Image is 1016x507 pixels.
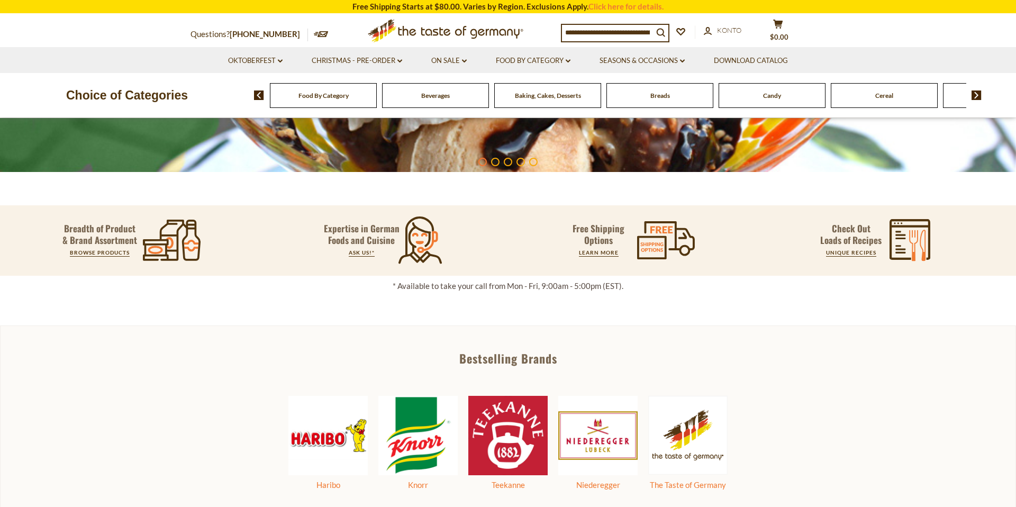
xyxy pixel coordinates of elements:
[717,26,741,34] span: Konto
[770,33,788,41] span: $0.00
[468,478,548,492] div: Teekanne
[820,223,882,246] p: Check Out Loads of Recipes
[704,25,741,37] a: Konto
[648,467,728,492] a: The Taste of Germany
[228,55,283,67] a: Oktoberfest
[378,396,458,475] img: Knorr
[714,55,788,67] a: Download Catalog
[288,467,368,492] a: Haribo
[421,92,450,99] a: Beverages
[468,396,548,475] img: Teekanne
[312,55,402,67] a: Christmas - PRE-ORDER
[431,55,467,67] a: On Sale
[378,467,458,492] a: Knorr
[650,92,670,99] a: Breads
[588,2,664,11] a: Click here for details.
[349,249,375,256] a: ASK US!*
[763,92,781,99] a: Candy
[190,28,308,41] p: Questions?
[826,249,876,256] a: UNIQUE RECIPES
[254,90,264,100] img: previous arrow
[972,90,982,100] img: next arrow
[762,19,794,46] button: $0.00
[515,92,581,99] a: Baking, Cakes, Desserts
[875,92,893,99] a: Cereal
[1,352,1015,364] div: Bestselling Brands
[558,467,638,492] a: Niederegger
[378,478,458,492] div: Knorr
[564,223,633,246] p: Free Shipping Options
[496,55,570,67] a: Food By Category
[468,467,548,492] a: Teekanne
[288,478,368,492] div: Haribo
[230,29,300,39] a: [PHONE_NUMBER]
[323,223,400,246] p: Expertise in German Foods and Cuisine
[288,396,368,475] img: Haribo
[62,223,137,246] p: Breadth of Product & Brand Assortment
[648,396,728,475] img: The Taste of Germany
[558,396,638,475] img: Niederegger
[648,478,728,492] div: The Taste of Germany
[558,478,638,492] div: Niederegger
[70,249,130,256] a: BROWSE PRODUCTS
[298,92,349,99] a: Food By Category
[579,249,619,256] a: LEARN MORE
[600,55,685,67] a: Seasons & Occasions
